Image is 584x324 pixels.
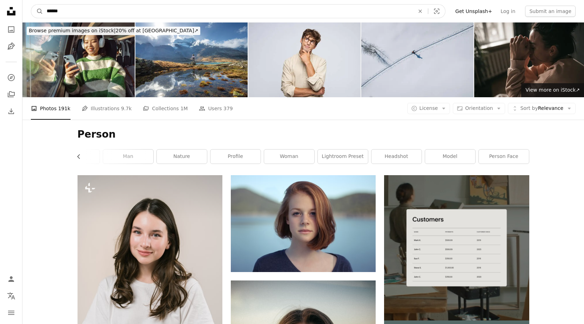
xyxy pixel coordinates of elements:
[231,175,376,272] img: shallow focus photography of woman outdoor during day
[180,105,188,112] span: 1M
[22,22,204,39] a: Browse premium images on iStock|20% off at [GEOGRAPHIC_DATA]↗
[496,6,519,17] a: Log in
[78,128,529,141] h1: Person
[407,103,450,114] button: License
[4,272,18,286] a: Log in / Sign up
[223,105,233,112] span: 379
[4,306,18,320] button: Menu
[384,175,529,320] img: file-1747939376688-baf9a4a454ffimage
[465,105,493,111] span: Orientation
[248,22,361,97] img: Portrait of pensive businessman, grey background
[520,105,563,112] span: Relevance
[4,87,18,101] a: Collections
[4,4,18,20] a: Home — Unsplash
[451,6,496,17] a: Get Unsplash+
[82,97,132,120] a: Illustrations 9.7k
[22,22,135,97] img: Chinese young woman using smart phone in the train
[525,6,576,17] button: Submit an image
[479,150,529,164] a: person face
[143,97,188,120] a: Collections 1M
[29,28,198,33] span: 20% off at [GEOGRAPHIC_DATA] ↗
[453,103,505,114] button: Orientation
[428,5,445,18] button: Visual search
[78,281,222,287] a: a young girl with long hair wearing a white t - shirt
[361,22,474,97] img: Bird's-eye view of backcountry splitboarder climbing mountain
[4,104,18,118] a: Download History
[318,150,368,164] a: lightroom preset
[31,4,445,18] form: Find visuals sitewide
[264,150,314,164] a: woman
[31,5,43,18] button: Search Unsplash
[4,289,18,303] button: Language
[521,83,584,97] a: View more on iStock↗
[520,105,538,111] span: Sort by
[135,22,248,97] img: Young woman standing on a rock with stunning view of snowy mountains reflecting in clear alpine l...
[78,150,85,164] button: scroll list to the left
[425,150,475,164] a: model
[231,220,376,226] a: shallow focus photography of woman outdoor during day
[525,87,580,93] span: View more on iStock ↗
[199,97,233,120] a: Users 379
[29,28,115,33] span: Browse premium images on iStock |
[157,150,207,164] a: nature
[371,150,422,164] a: headshot
[412,5,428,18] button: Clear
[4,39,18,53] a: Illustrations
[210,150,261,164] a: profile
[508,103,576,114] button: Sort byRelevance
[103,150,153,164] a: man
[419,105,438,111] span: License
[4,22,18,37] a: Photos
[121,105,132,112] span: 9.7k
[4,71,18,85] a: Explore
